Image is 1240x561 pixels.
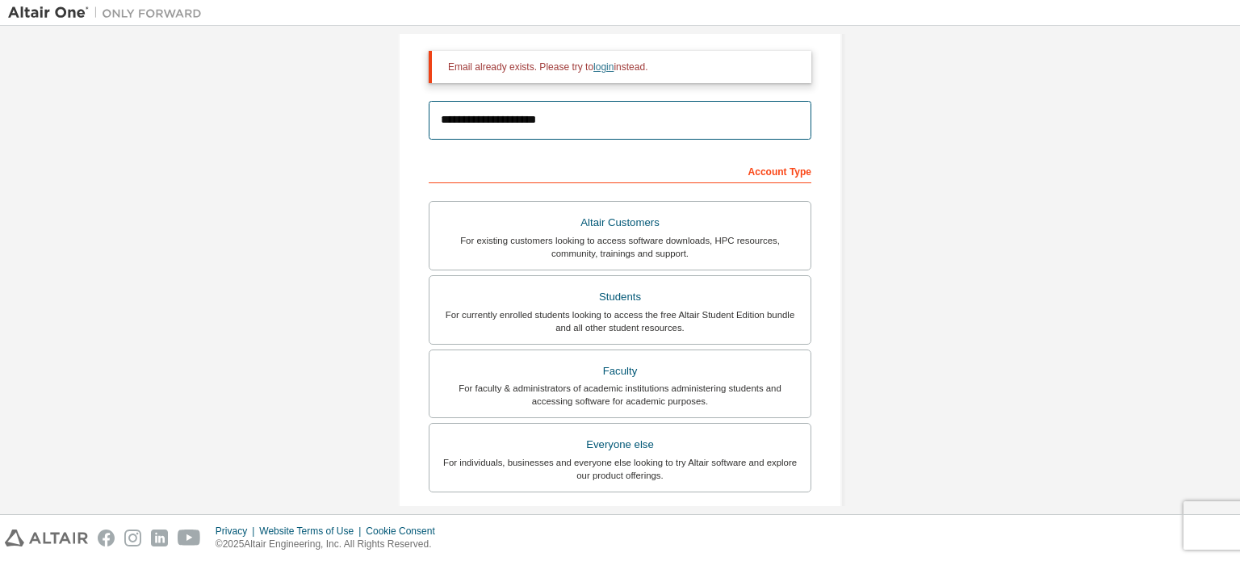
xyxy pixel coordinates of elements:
[439,286,801,308] div: Students
[439,211,801,234] div: Altair Customers
[124,530,141,546] img: instagram.svg
[593,61,614,73] a: login
[429,157,811,183] div: Account Type
[8,5,210,21] img: Altair One
[439,234,801,260] div: For existing customers looking to access software downloads, HPC resources, community, trainings ...
[216,525,259,538] div: Privacy
[439,433,801,456] div: Everyone else
[439,360,801,383] div: Faculty
[5,530,88,546] img: altair_logo.svg
[366,525,444,538] div: Cookie Consent
[448,61,798,73] div: Email already exists. Please try to instead.
[259,525,366,538] div: Website Terms of Use
[439,382,801,408] div: For faculty & administrators of academic institutions administering students and accessing softwa...
[216,538,445,551] p: © 2025 Altair Engineering, Inc. All Rights Reserved.
[439,308,801,334] div: For currently enrolled students looking to access the free Altair Student Edition bundle and all ...
[178,530,201,546] img: youtube.svg
[151,530,168,546] img: linkedin.svg
[98,530,115,546] img: facebook.svg
[439,456,801,482] div: For individuals, businesses and everyone else looking to try Altair software and explore our prod...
